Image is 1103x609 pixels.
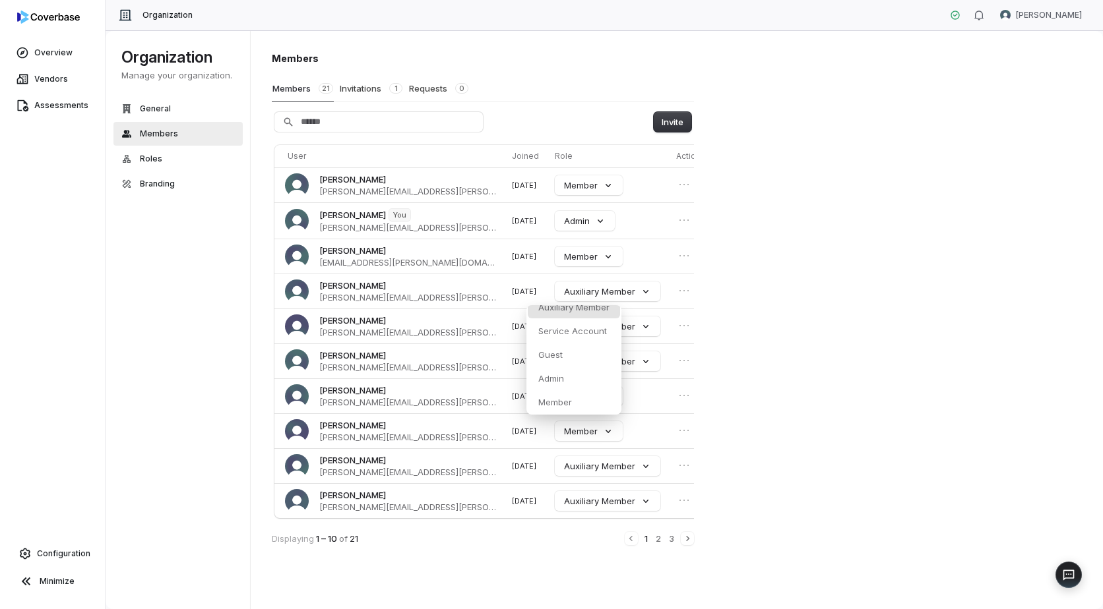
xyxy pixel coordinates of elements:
[319,349,386,361] span: [PERSON_NAME]
[121,47,235,68] h1: Organization
[1016,10,1082,20] span: [PERSON_NAME]
[538,325,607,337] p: Service Account
[512,426,536,436] span: [DATE]
[408,76,469,101] button: Requests
[654,531,662,546] button: 2
[512,252,536,261] span: [DATE]
[272,76,334,101] button: Members
[285,384,309,408] img: Michelle Golson
[285,349,309,373] img: Cynthia Acosta
[676,177,692,192] button: Open menu
[512,322,536,331] span: [DATE]
[319,419,386,431] span: [PERSON_NAME]
[676,212,692,228] button: Open menu
[512,357,536,366] span: [DATE]
[389,83,402,94] span: 1
[676,422,692,438] button: Open menu
[538,349,563,361] p: Guest
[676,248,692,264] button: Open menu
[643,531,649,546] button: 1
[285,245,309,268] img: Alexsis Huffman
[319,466,496,478] span: [PERSON_NAME][EMAIL_ADDRESS][PERSON_NAME][DOMAIN_NAME]
[350,533,358,544] span: 21
[512,287,536,296] span: [DATE]
[339,533,348,544] span: of
[40,576,75,587] span: Minimize
[319,501,496,513] span: [PERSON_NAME][EMAIL_ADDRESS][PERSON_NAME][DOMAIN_NAME]
[319,221,496,233] span: [PERSON_NAME][EMAIL_ADDRESS][PERSON_NAME][DOMAIN_NAME]
[34,100,88,111] span: Assessments
[538,301,610,313] p: Auxiliary Member
[550,145,671,167] th: Role
[676,283,692,299] button: Open menu
[319,326,496,338] span: [PERSON_NAME][EMAIL_ADDRESS][PERSON_NAME][DOMAIN_NAME]
[285,209,309,233] img: Tamula Smith
[671,145,716,167] th: Actions
[654,112,691,132] button: Invite
[140,129,178,139] span: Members
[676,457,692,473] button: Open menu
[285,279,309,303] img: Todd Cunningham
[681,532,694,545] button: Next
[140,154,162,164] span: Roles
[319,245,386,256] span: [PERSON_NAME]
[455,83,468,94] span: 0
[319,83,333,94] span: 21
[319,279,386,291] span: [PERSON_NAME]
[1000,10,1011,20] img: Tamula Smith avatar
[316,533,337,544] span: 1 – 10
[274,145,507,167] th: User
[142,10,193,20] span: Organization
[512,391,536,401] span: [DATE]
[538,372,564,384] p: Admin
[140,103,171,114] span: General
[319,185,496,197] span: [PERSON_NAME][EMAIL_ADDRESS][PERSON_NAME][DOMAIN_NAME]
[319,256,496,268] span: [EMAIL_ADDRESS][PERSON_NAME][DOMAIN_NAME]
[17,11,80,24] img: logo-D7KZi-bG.svg
[319,384,386,396] span: [PERSON_NAME]
[319,396,496,408] span: [PERSON_NAME][EMAIL_ADDRESS][PERSON_NAME][DOMAIN_NAME]
[274,112,483,132] input: Search
[319,291,496,303] span: [PERSON_NAME][EMAIL_ADDRESS][PERSON_NAME][DOMAIN_NAME]
[319,173,386,185] span: [PERSON_NAME]
[37,548,90,559] span: Configuration
[285,489,309,513] img: Chris Smith
[319,209,386,221] span: [PERSON_NAME]
[389,209,410,221] span: You
[319,314,386,326] span: [PERSON_NAME]
[272,533,314,544] span: Displaying
[285,173,309,197] img: Maggie Conaghan
[676,388,692,403] button: Open menu
[668,531,676,546] button: 3
[676,318,692,333] button: Open menu
[319,454,386,466] span: [PERSON_NAME]
[676,353,692,368] button: Open menu
[676,492,692,508] button: Open menu
[538,396,572,408] p: Member
[339,76,403,101] button: Invitations
[512,181,536,190] span: [DATE]
[512,496,536,506] span: [DATE]
[140,179,175,189] span: Branding
[319,361,496,373] span: [PERSON_NAME][EMAIL_ADDRESS][PERSON_NAME][DOMAIN_NAME]
[34,74,68,84] span: Vendors
[285,454,309,478] img: Joshua Jackson
[319,431,496,443] span: [PERSON_NAME][EMAIL_ADDRESS][PERSON_NAME][DOMAIN_NAME]
[121,69,235,81] p: Manage your organization.
[272,51,694,65] h1: Members
[34,47,73,58] span: Overview
[512,216,536,225] span: [DATE]
[507,145,550,167] th: Joined
[319,489,386,501] span: [PERSON_NAME]
[285,419,309,443] img: Melanie Quinton
[285,314,309,338] img: Jessica Herring
[512,461,536,471] span: [DATE]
